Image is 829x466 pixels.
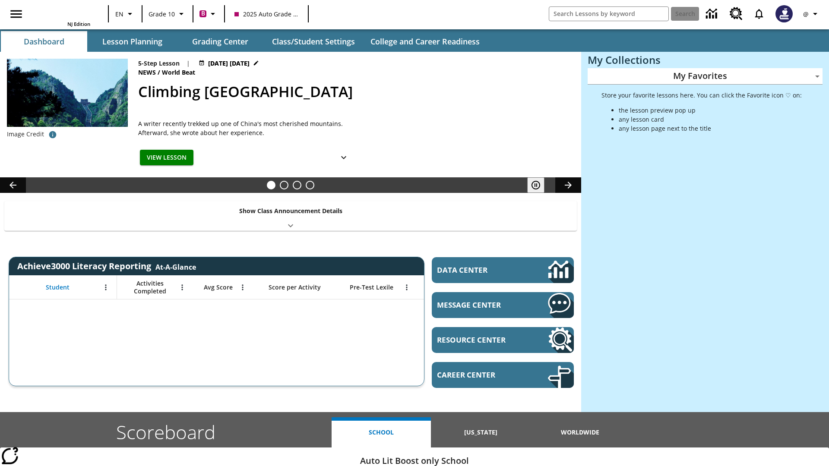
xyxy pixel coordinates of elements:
button: Credit for photo and all related images: Public Domain/Charlie Fong [44,127,61,142]
span: Resource Center [437,335,522,345]
span: Data Center [437,265,519,275]
a: Data Center [432,257,574,283]
span: [DATE] [DATE] [208,59,250,68]
button: Open Menu [236,281,249,294]
img: 6000 stone steps to climb Mount Tai in Chinese countryside [7,59,128,127]
button: Lesson Planning [89,31,175,52]
span: @ [803,9,809,19]
span: World Beat [162,68,197,77]
button: View Lesson [140,150,193,166]
button: Lesson carousel, Next [555,177,581,193]
button: Dashboard [1,31,87,52]
p: Store your favorite lessons here. You can click the Favorite icon ♡ on: [601,91,802,100]
button: Select a new avatar [770,3,798,25]
button: College and Career Readiness [364,31,487,52]
input: search field [549,7,668,21]
p: 5-Step Lesson [138,59,180,68]
span: Achieve3000 Literacy Reporting [17,260,196,272]
div: A writer recently trekked up one of China's most cherished mountains. Afterward, she wrote about ... [138,119,354,137]
span: Activities Completed [121,280,178,295]
button: Language: EN, Select a language [111,6,139,22]
img: Avatar [775,5,793,22]
span: Pre-Test Lexile [350,283,393,291]
span: Student [46,283,70,291]
button: Boost Class color is violet red. Change class color [196,6,221,22]
a: Notifications [748,3,770,25]
div: Home [34,3,90,27]
h2: Climbing Mount Tai [138,81,571,103]
span: / [158,68,160,76]
button: Slide 2 Defining Our Government's Purpose [280,181,288,189]
button: Open Menu [99,281,112,294]
a: Data Center [701,2,725,26]
div: My Favorites [588,68,823,85]
a: Resource Center, Will open in new tab [725,2,748,25]
button: Slide 3 Pre-release lesson [293,181,301,189]
button: Open side menu [3,1,29,27]
li: any lesson page next to the title [619,124,802,133]
button: Slide 1 Climbing Mount Tai [267,181,275,189]
span: | [187,59,190,68]
div: Pause [527,177,553,193]
button: Slide 4 Career Lesson [306,181,314,189]
span: Score per Activity [269,283,321,291]
span: B [201,8,205,19]
div: At-A-Glance [155,261,196,272]
span: News [138,68,158,77]
a: Home [34,3,90,21]
button: Open Menu [400,281,413,294]
p: Image Credit [7,130,44,139]
button: Grade: Grade 10, Select a grade [145,6,190,22]
span: Grade 10 [149,9,175,19]
button: Profile/Settings [798,6,826,22]
li: any lesson card [619,115,802,124]
button: [US_STATE] [431,417,530,447]
span: Career Center [437,370,522,380]
a: Career Center [432,362,574,388]
button: Open Menu [176,281,189,294]
span: Avg Score [204,283,233,291]
button: School [332,417,431,447]
li: the lesson preview pop up [619,106,802,115]
button: Grading Center [177,31,263,52]
a: Resource Center, Will open in new tab [432,327,574,353]
button: Class/Student Settings [265,31,362,52]
button: Show Details [335,150,352,166]
p: Show Class Announcement Details [239,206,342,215]
span: NJ Edition [67,21,90,27]
span: 2025 Auto Grade 10 [234,9,298,19]
div: Show Class Announcement Details [4,201,577,231]
span: Message Center [437,300,522,310]
h3: My Collections [588,54,823,66]
span: EN [115,9,123,19]
a: Message Center [432,292,574,318]
button: Pause [527,177,544,193]
button: Worldwide [531,417,630,447]
button: Jul 22 - Jun 30 Choose Dates [197,59,261,68]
